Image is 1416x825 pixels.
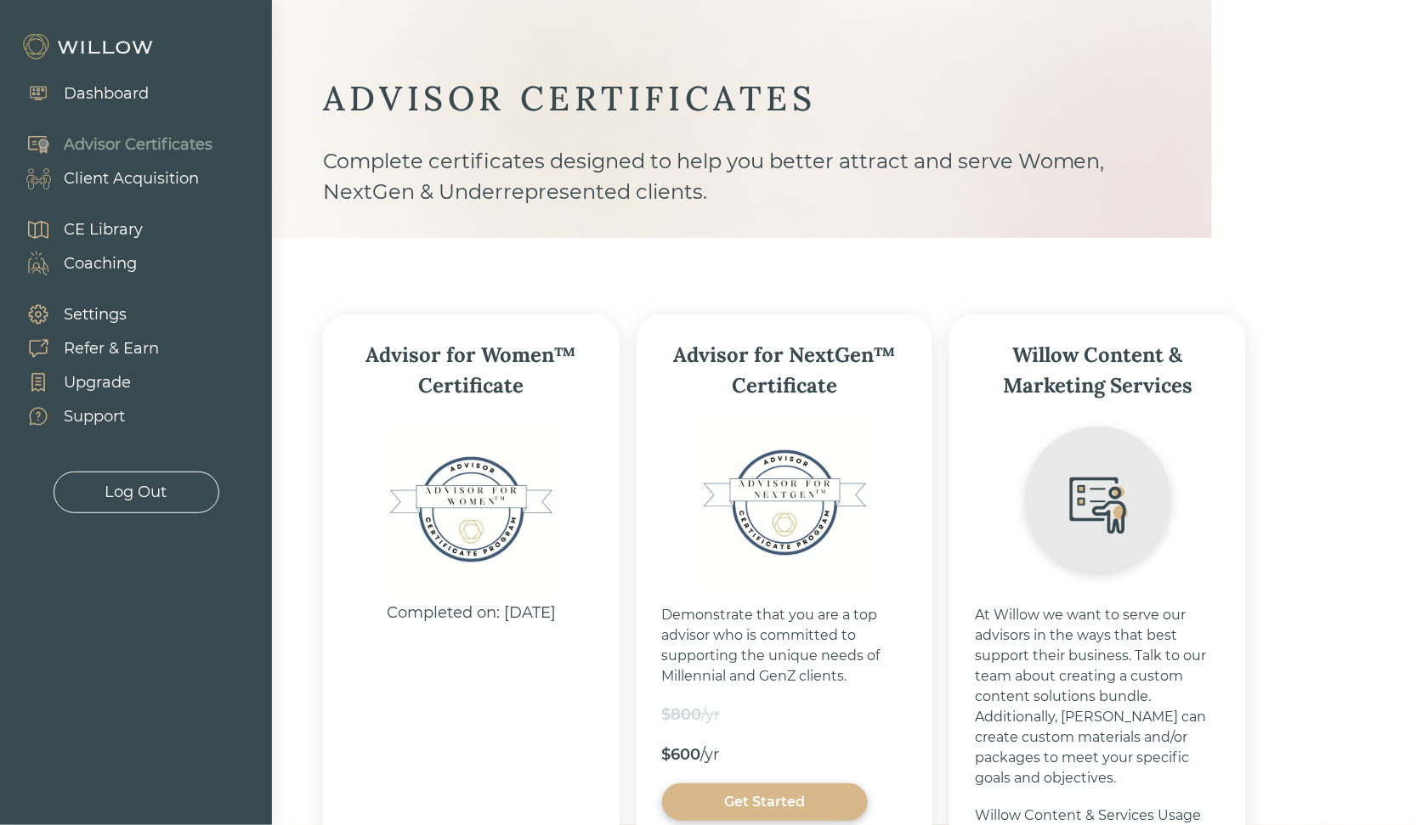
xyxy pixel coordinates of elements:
[64,218,143,241] div: CE Library
[105,481,167,504] div: Log Out
[975,605,1221,788] div: At Willow we want to serve our advisors in the ways that best support their business. Talk to our...
[64,371,131,394] div: Upgrade
[64,82,149,105] div: Dashboard
[348,340,594,401] div: Advisor for Women™ Certificate
[8,212,143,246] a: CE Library
[64,405,125,428] div: Support
[662,704,702,726] div: $800
[682,792,849,812] div: Get Started
[64,167,199,190] div: Client Acquisition
[64,337,159,360] div: Refer & Earn
[662,743,701,766] div: $600
[8,365,159,399] a: Upgrade
[8,76,149,110] a: Dashboard
[975,340,1221,401] div: Willow Content & Marketing Services
[701,743,720,766] div: /yr
[662,605,908,687] div: Demonstrate that you are a top advisor who is committed to supporting the unique needs of Millenn...
[700,418,869,588] img: Certificate_Program_Badge_NextGen.png
[323,76,1161,121] div: ADVISOR CERTIFICATES
[8,127,212,161] a: Advisor Certificates
[21,33,157,60] img: Willow
[64,303,127,326] div: Settings
[8,331,159,365] a: Refer & Earn
[8,297,159,331] a: Settings
[662,340,908,401] div: Advisor for NextGen™ Certificate
[1013,418,1183,588] img: willowContentIcon.png
[702,704,721,726] div: /yr
[387,602,556,624] div: Completed on: [DATE]
[64,133,212,156] div: Advisor Certificates
[386,425,556,595] img: Advisor for Women™ Certificate Badge
[323,146,1161,238] div: Complete certificates designed to help you better attract and serve Women, NextGen & Underreprese...
[8,246,143,280] a: Coaching
[64,252,137,275] div: Coaching
[8,161,212,195] a: Client Acquisition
